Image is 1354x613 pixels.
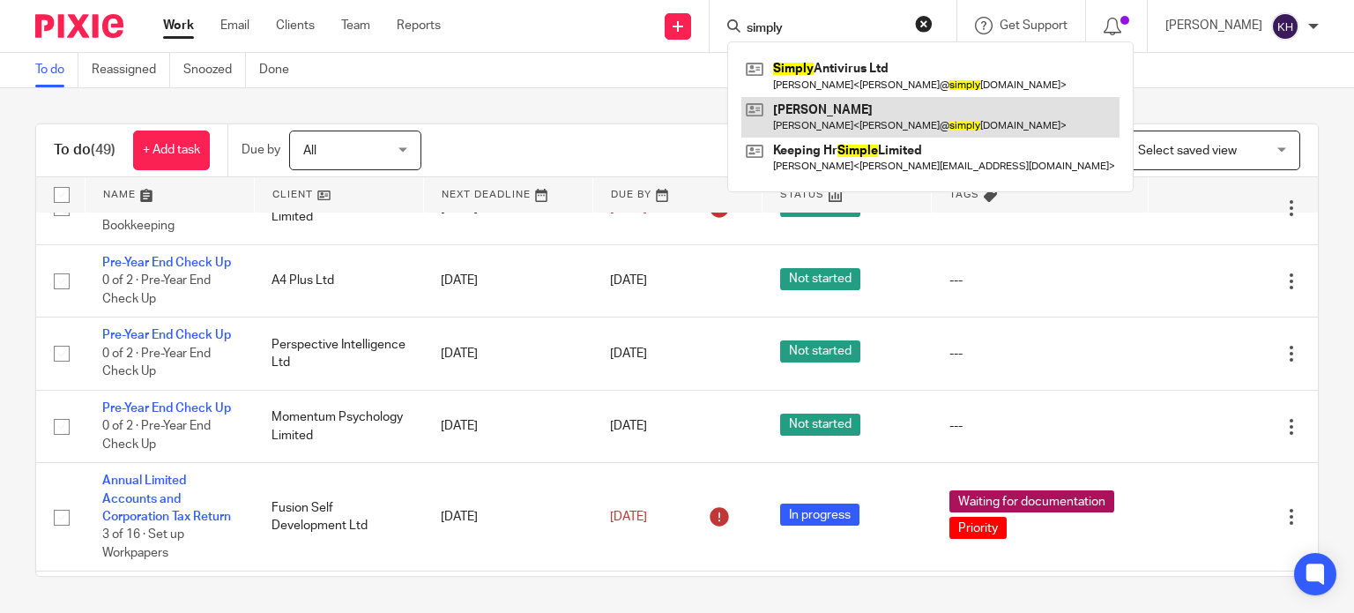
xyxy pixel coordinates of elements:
[102,202,184,233] span: 0 of 15 · Check Bookkeeping
[1165,17,1262,34] p: [PERSON_NAME]
[610,275,647,288] span: [DATE]
[303,145,316,157] span: All
[254,463,423,572] td: Fusion Self Development Ltd
[745,21,904,37] input: Search
[610,420,647,432] span: [DATE]
[102,348,211,378] span: 0 of 2 · Pre-Year End Check Up
[341,17,370,34] a: Team
[220,17,249,34] a: Email
[949,517,1007,539] span: Priority
[259,53,302,87] a: Done
[610,348,647,360] span: [DATE]
[610,202,647,214] span: [DATE]
[397,17,441,34] a: Reports
[276,17,315,34] a: Clients
[780,414,860,436] span: Not started
[183,53,246,87] a: Snoozed
[35,53,78,87] a: To do
[91,143,115,157] span: (49)
[102,257,231,269] a: Pre-Year End Check Up
[780,504,859,526] span: In progress
[780,340,860,363] span: Not started
[254,244,423,317] td: A4 Plus Ltd
[949,345,1131,363] div: ---
[949,190,979,199] span: Tags
[949,417,1131,435] div: ---
[1271,12,1299,41] img: svg%3E
[102,402,231,415] a: Pre-Year End Check Up
[242,141,280,159] p: Due by
[610,511,647,523] span: [DATE]
[1000,19,1068,32] span: Get Support
[423,318,592,390] td: [DATE]
[254,318,423,390] td: Perspective Intelligence Ltd
[102,475,231,523] a: Annual Limited Accounts and Corporation Tax Return
[54,141,115,160] h1: To do
[423,463,592,572] td: [DATE]
[780,268,860,290] span: Not started
[133,131,210,170] a: + Add task
[423,244,592,317] td: [DATE]
[102,420,211,451] span: 0 of 2 · Pre-Year End Check Up
[1138,145,1237,157] span: Select saved view
[102,329,231,341] a: Pre-Year End Check Up
[92,53,170,87] a: Reassigned
[102,274,211,305] span: 0 of 2 · Pre-Year End Check Up
[254,390,423,462] td: Momentum Psychology Limited
[102,528,184,559] span: 3 of 16 · Set up Workpapers
[423,390,592,462] td: [DATE]
[35,14,123,38] img: Pixie
[949,272,1131,289] div: ---
[163,17,194,34] a: Work
[915,15,933,33] button: Clear
[949,490,1114,512] span: Waiting for documentation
